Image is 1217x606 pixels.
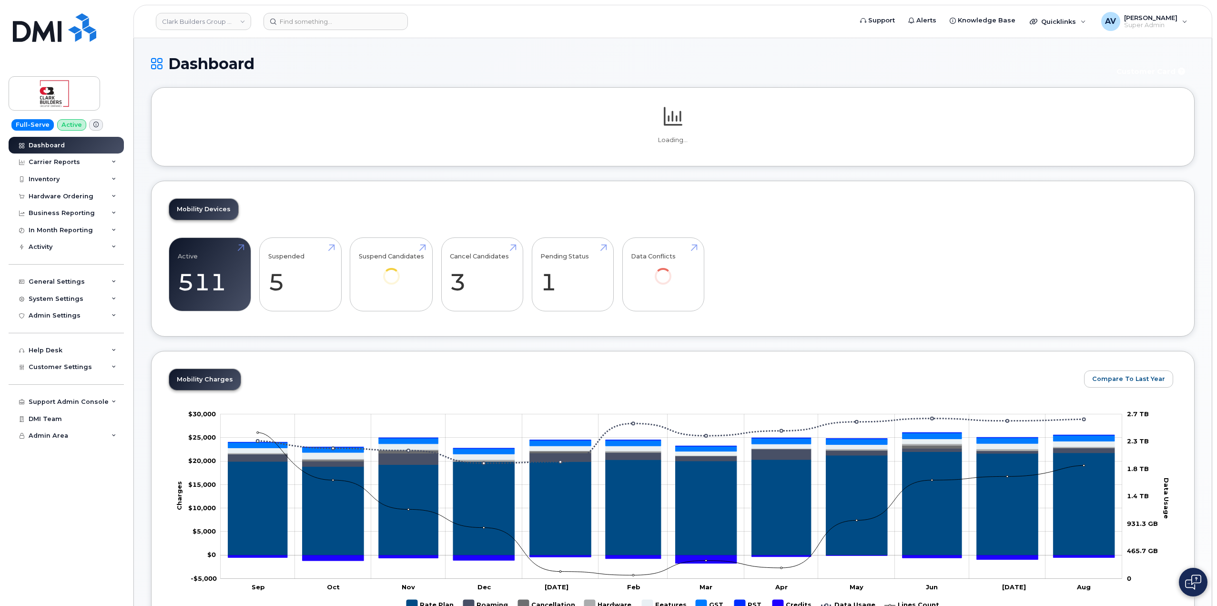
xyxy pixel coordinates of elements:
[188,457,216,465] tspan: $20,000
[631,243,695,298] a: Data Conflicts
[627,583,640,591] tspan: Feb
[207,551,216,559] tspan: $0
[1127,575,1131,582] tspan: 0
[477,583,491,591] tspan: Dec
[1127,410,1149,418] tspan: 2.7 TB
[188,433,216,441] tspan: $25,000
[188,504,216,512] g: $0
[450,243,514,306] a: Cancel Candidates 3
[169,369,241,390] a: Mobility Charges
[228,452,1115,555] g: Rate Plan
[169,136,1177,144] p: Loading...
[228,433,1115,454] g: GST
[188,433,216,441] g: $0
[1127,493,1149,500] tspan: 1.4 TB
[327,583,340,591] tspan: Oct
[169,199,238,220] a: Mobility Devices
[1127,547,1158,555] tspan: 465.7 GB
[178,243,242,306] a: Active 511
[228,439,1115,460] g: Features
[402,583,415,591] tspan: Nov
[193,527,216,535] g: $0
[191,575,217,582] g: $0
[252,583,265,591] tspan: Sep
[151,55,1104,72] h1: Dashboard
[191,575,217,582] tspan: -$5,000
[1109,63,1195,80] button: Customer Card
[188,504,216,512] tspan: $10,000
[188,457,216,465] g: $0
[850,583,863,591] tspan: May
[700,583,712,591] tspan: Mar
[228,448,1115,467] g: Roaming
[1127,520,1158,527] tspan: 931.3 GB
[1185,575,1201,590] img: Open chat
[188,410,216,418] g: $0
[188,481,216,488] tspan: $15,000
[775,583,788,591] tspan: Apr
[1092,374,1165,383] span: Compare To Last Year
[188,481,216,488] g: $0
[268,243,333,306] a: Suspended 5
[359,243,424,298] a: Suspend Candidates
[1163,478,1170,519] tspan: Data Usage
[1127,438,1149,445] tspan: 2.3 TB
[175,481,183,510] tspan: Charges
[1002,583,1026,591] tspan: [DATE]
[545,583,568,591] tspan: [DATE]
[1076,583,1091,591] tspan: Aug
[193,527,216,535] tspan: $5,000
[1127,465,1149,472] tspan: 1.8 TB
[926,583,938,591] tspan: Jun
[540,243,605,306] a: Pending Status 1
[188,410,216,418] tspan: $30,000
[1084,370,1173,388] button: Compare To Last Year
